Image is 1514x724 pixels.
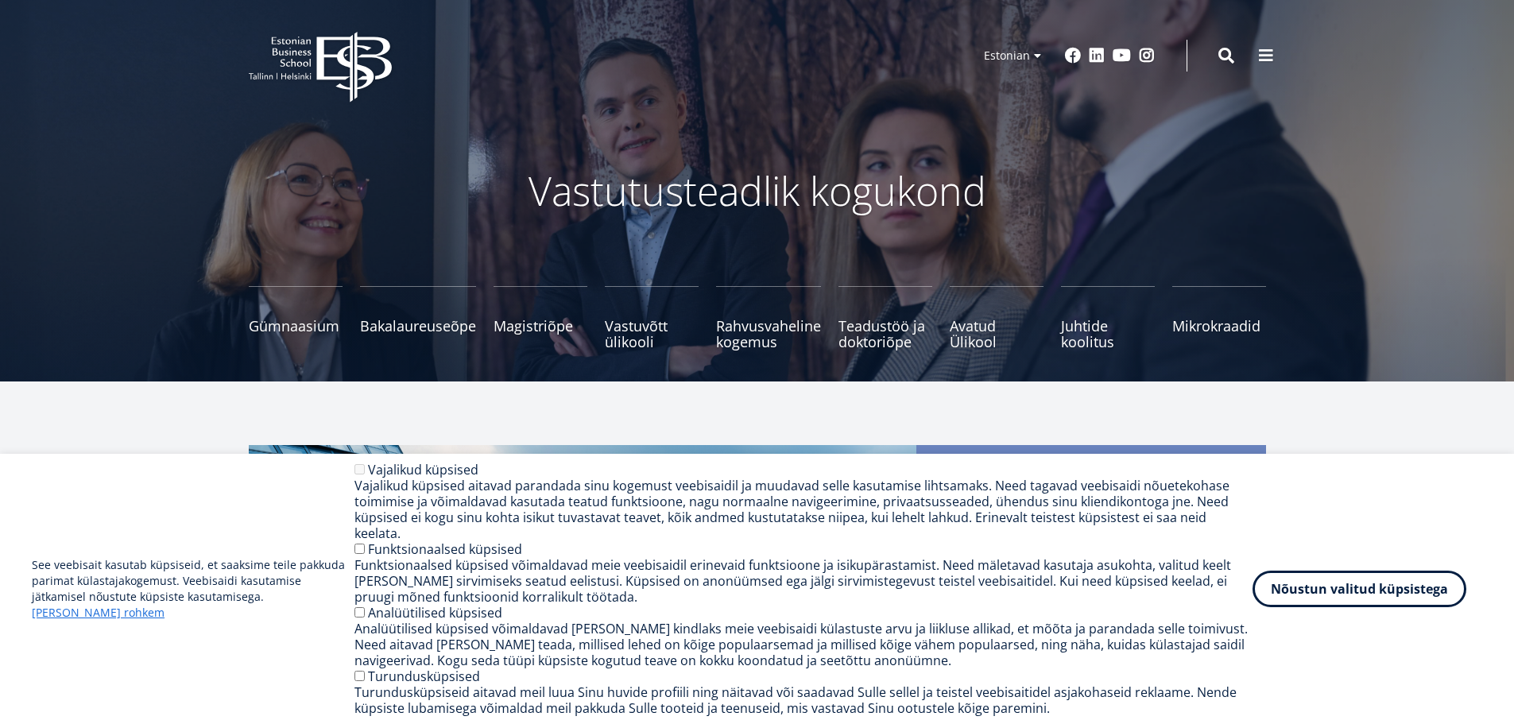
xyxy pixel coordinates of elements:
span: Gümnaasium [249,318,343,334]
a: Rahvusvaheline kogemus [716,286,821,350]
span: Juhtide koolitus [1061,318,1155,350]
span: Mikrokraadid [1172,318,1266,334]
label: Funktsionaalsed küpsised [368,540,522,558]
a: Vastuvõtt ülikooli [605,286,699,350]
label: Vajalikud küpsised [368,461,478,478]
span: Teadustöö ja doktoriõpe [838,318,932,350]
div: Funktsionaalsed küpsised võimaldavad meie veebisaidil erinevaid funktsioone ja isikupärastamist. ... [354,557,1253,605]
a: Bakalaureuseõpe [360,286,476,350]
div: Turundusküpsiseid aitavad meil luua Sinu huvide profiili ning näitavad või saadavad Sulle sellel ... [354,684,1253,716]
a: Mikrokraadid [1172,286,1266,350]
p: See veebisait kasutab küpsiseid, et saaksime teile pakkuda parimat külastajakogemust. Veebisaidi ... [32,557,354,621]
span: Bakalaureuseõpe [360,318,476,334]
div: Vajalikud küpsised aitavad parandada sinu kogemust veebisaidil ja muudavad selle kasutamise lihts... [354,478,1253,541]
span: Magistriõpe [494,318,587,334]
label: Analüütilised küpsised [368,604,502,621]
span: Vastuvõtt ülikooli [605,318,699,350]
a: Avatud Ülikool [950,286,1044,350]
label: Turundusküpsised [368,668,480,685]
div: Analüütilised küpsised võimaldavad [PERSON_NAME] kindlaks meie veebisaidi külastuste arvu ja liik... [354,621,1253,668]
span: Avatud Ülikool [950,318,1044,350]
a: Teadustöö ja doktoriõpe [838,286,932,350]
a: Instagram [1139,48,1155,64]
a: Juhtide koolitus [1061,286,1155,350]
p: Vastutusteadlik kogukond [336,167,1179,215]
span: Rahvusvaheline kogemus [716,318,821,350]
a: Linkedin [1089,48,1105,64]
a: Facebook [1065,48,1081,64]
a: Gümnaasium [249,286,343,350]
a: Youtube [1113,48,1131,64]
a: Magistriõpe [494,286,587,350]
a: [PERSON_NAME] rohkem [32,605,165,621]
button: Nõustun valitud küpsistega [1253,571,1466,607]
